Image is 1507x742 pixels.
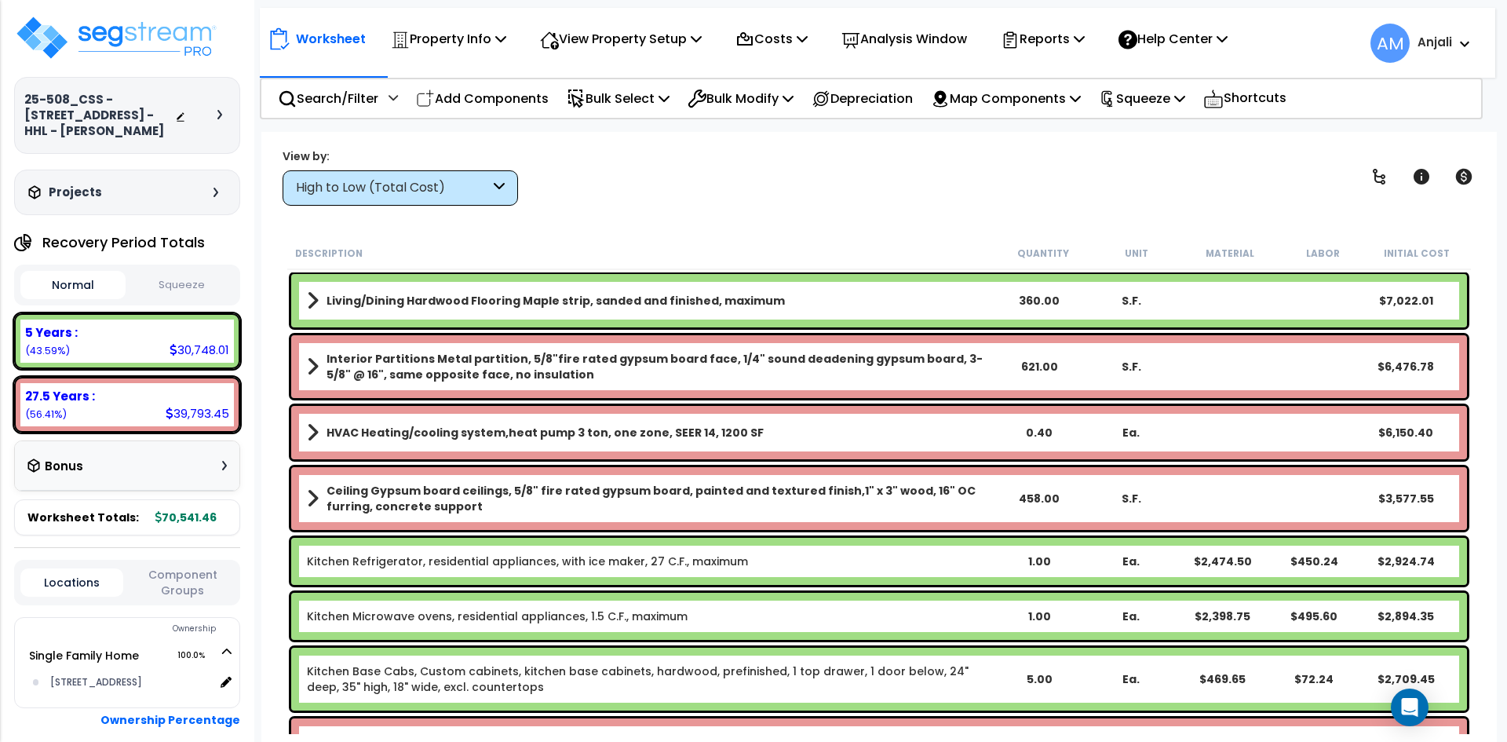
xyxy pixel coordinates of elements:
small: Labor [1306,247,1340,260]
h4: Recovery Period Totals [42,235,205,250]
div: 1.00 [994,554,1086,569]
p: Worksheet [296,28,366,49]
p: Add Components [416,88,549,109]
div: S.F. [1086,491,1177,506]
b: Ownership Percentage [100,712,240,728]
b: 70,541.46 [155,510,217,525]
h3: Projects [49,185,102,200]
div: $6,150.40 [1360,425,1452,440]
a: Individual Item [307,663,994,695]
p: Reports [1001,28,1085,49]
b: Anjali [1418,34,1452,50]
div: View by: [283,148,518,164]
h3: 25-508_CSS - [STREET_ADDRESS] - HHL - [PERSON_NAME] [24,92,175,139]
p: Squeeze [1099,88,1185,109]
div: $7,022.01 [1360,293,1452,309]
a: Single Family Home 100.0% [29,648,139,663]
button: Squeeze [130,272,235,299]
div: 1.00 [994,609,1086,624]
b: 27.5 Years : [25,388,95,404]
button: Locations [20,568,123,597]
div: 30,748.01 [170,342,229,358]
button: Normal [20,271,126,299]
div: $6,476.78 [1360,359,1452,375]
span: AM [1370,24,1410,63]
b: HVAC Heating/cooling system,heat pump 3 ton, one zone, SEER 14, 1200 SF [327,425,764,440]
div: High to Low (Total Cost) [296,179,490,197]
small: (56.41%) [25,408,67,421]
div: [STREET_ADDRESS] [46,673,214,692]
small: Material [1206,247,1254,260]
p: Bulk Modify [688,88,794,109]
div: 458.00 [994,491,1086,506]
small: Description [295,247,363,260]
div: $2,398.75 [1177,609,1268,624]
div: $2,709.45 [1360,671,1452,687]
span: 100.0% [177,646,219,665]
div: 0.40 [994,425,1086,440]
div: $2,894.35 [1360,609,1452,624]
p: Property Info [391,28,506,49]
div: Depreciation [803,80,921,117]
div: 360.00 [994,293,1086,309]
div: Open Intercom Messenger [1391,689,1429,726]
img: logo_pro_r.png [14,14,218,61]
small: (43.59%) [25,344,70,357]
p: Shortcuts [1203,87,1286,110]
small: Initial Cost [1384,247,1450,260]
span: Worksheet Totals: [27,510,139,525]
small: Quantity [1017,247,1069,260]
a: Assembly Title [307,483,994,514]
b: 5 Years : [25,324,78,341]
h3: Bonus [45,460,83,473]
div: $3,577.55 [1360,491,1452,506]
div: $450.24 [1268,554,1360,569]
div: 5.00 [994,671,1086,687]
div: Add Components [407,80,557,117]
div: Shortcuts [1195,79,1295,118]
a: Individual Item [307,609,688,624]
p: View Property Setup [540,28,702,49]
a: Assembly Title [307,351,994,382]
small: Unit [1125,247,1148,260]
div: $495.60 [1268,609,1360,624]
div: S.F. [1086,293,1177,309]
b: Interior Partitions Metal partition, 5/8"fire rated gypsum board face, 1/4" sound deadening gypsu... [327,351,994,382]
p: Bulk Select [567,88,670,109]
div: Ownership [46,620,239,638]
div: Ea. [1086,554,1177,569]
div: $469.65 [1177,671,1268,687]
div: Ea. [1086,671,1177,687]
div: Ea. [1086,425,1177,440]
div: $2,474.50 [1177,554,1268,569]
b: Living/Dining Hardwood Flooring Maple strip, sanded and finished, maximum [327,293,785,309]
p: Search/Filter [278,88,378,109]
div: 621.00 [994,359,1086,375]
p: Analysis Window [841,28,967,49]
div: $72.24 [1268,671,1360,687]
a: Assembly Title [307,290,994,312]
p: Depreciation [812,88,913,109]
b: Ceiling Gypsum board ceilings, 5/8" fire rated gypsum board, painted and textured finish,1" x 3" ... [327,483,994,514]
p: Map Components [931,88,1081,109]
div: $2,924.74 [1360,554,1452,569]
button: Component Groups [131,566,234,599]
div: S.F. [1086,359,1177,375]
a: Assembly Title [307,422,994,444]
div: 39,793.45 [166,405,229,422]
div: Ea. [1086,609,1177,624]
p: Help Center [1118,28,1228,49]
p: Costs [735,28,808,49]
a: Individual Item [307,554,748,569]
